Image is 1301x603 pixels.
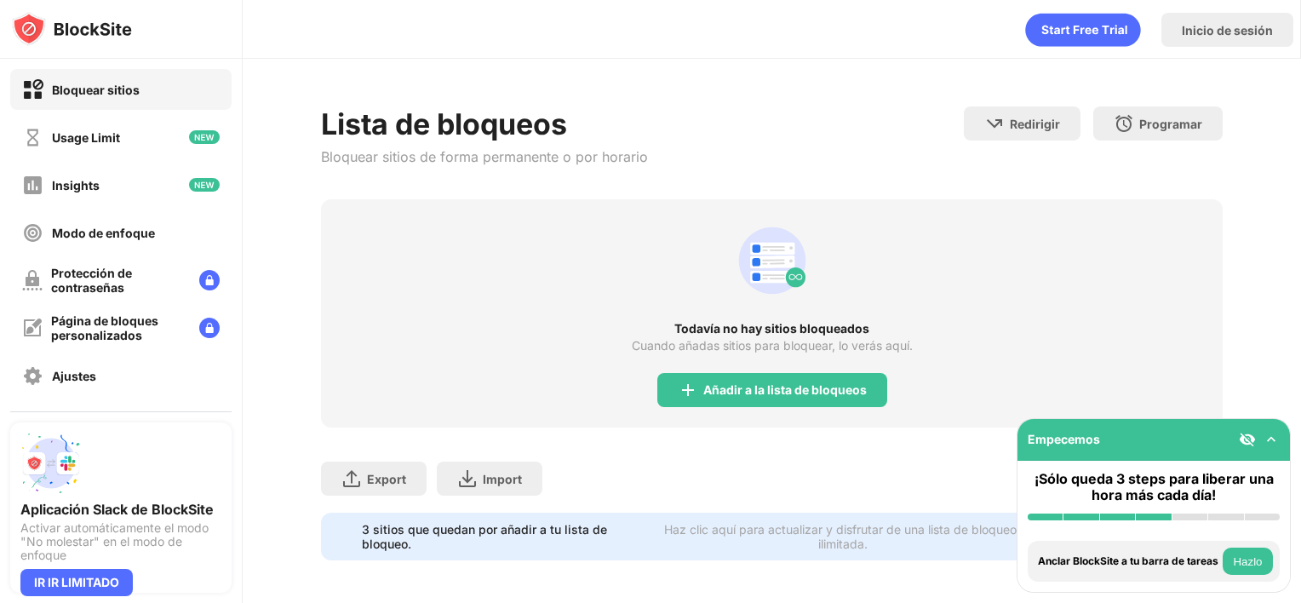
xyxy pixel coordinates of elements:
div: Export [367,472,406,486]
div: Cuando añadas sitios para bloquear, lo verás aquí. [632,339,913,353]
img: password-protection-off.svg [22,270,43,290]
img: omni-setup-toggle.svg [1263,431,1280,448]
img: focus-off.svg [22,222,43,244]
img: eye-not-visible.svg [1239,431,1256,448]
div: 3 sitios que quedan por añadir a tu lista de bloqueo. [362,522,641,551]
div: Aplicación Slack de BlockSite [20,501,221,518]
img: block-on.svg [22,79,43,100]
img: customize-block-page-off.svg [22,318,43,338]
div: Empecemos [1028,432,1100,446]
div: Bloquear sitios [52,83,140,97]
div: Redirigir [1010,117,1060,131]
div: IR IR LIMITADO [20,569,133,596]
button: Hazlo [1223,548,1273,575]
div: Activar automáticamente el modo "No molestar" en el modo de enfoque [20,521,221,562]
img: new-icon.svg [189,178,220,192]
div: animation [731,220,813,301]
div: Todavía no hay sitios bloqueados [321,322,1224,336]
img: lock-menu.svg [199,318,220,338]
div: Modo de enfoque [52,226,155,240]
img: insights-off.svg [22,175,43,196]
div: Insights [52,178,100,192]
img: push-slack.svg [20,433,82,494]
div: Página de bloques personalizados [51,313,186,342]
div: Programar [1139,117,1202,131]
div: Añadir a la lista de bloqueos [703,383,867,397]
div: Lista de bloqueos [321,106,648,141]
div: Ajustes [52,369,96,383]
div: Haz clic aquí para actualizar y disfrutar de una lista de bloqueos ilimitada. [650,522,1035,551]
div: Usage Limit [52,130,120,145]
img: logo-blocksite.svg [12,12,132,46]
div: ¡Sólo queda 3 steps para liberar una hora más cada día! [1028,471,1280,503]
img: new-icon.svg [189,130,220,144]
div: animation [1025,13,1141,47]
img: settings-off.svg [22,365,43,387]
img: lock-menu.svg [199,270,220,290]
div: Import [483,472,522,486]
div: Bloquear sitios de forma permanente o por horario [321,148,648,165]
div: Inicio de sesión [1182,23,1273,37]
img: time-usage-off.svg [22,127,43,148]
div: Anclar BlockSite a tu barra de tareas [1038,555,1218,567]
div: Protección de contraseñas [51,266,186,295]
